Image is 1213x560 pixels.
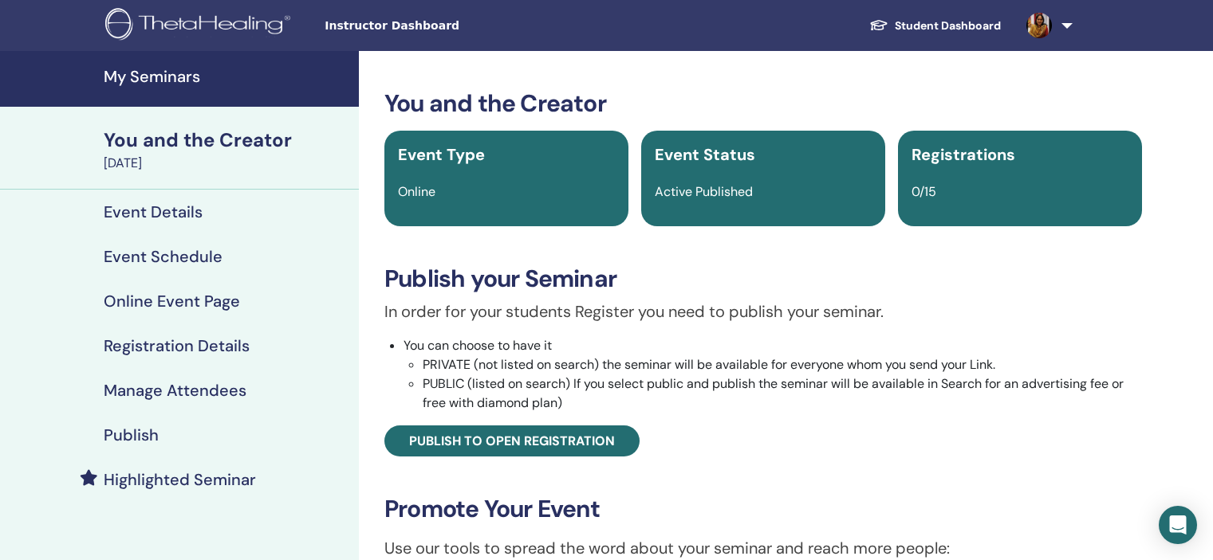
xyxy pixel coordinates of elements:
h4: Event Schedule [104,247,223,266]
div: [DATE] [104,154,349,173]
h4: Event Details [104,202,203,221]
h3: Promote Your Event [384,495,1142,523]
span: Event Status [655,144,755,165]
h4: My Seminars [104,67,349,86]
div: Open Intercom Messenger [1159,506,1197,544]
h3: Publish your Seminar [384,264,1142,293]
span: Active Published [655,183,753,200]
img: graduation-cap-white.svg [869,18,888,32]
img: logo.png [105,8,296,44]
h4: Registration Details [104,336,250,355]
div: You and the Creator [104,127,349,154]
span: Registrations [912,144,1015,165]
p: Use our tools to spread the word about your seminar and reach more people: [384,536,1142,560]
li: PRIVATE (not listed on search) the seminar will be available for everyone whom you send your Link. [423,355,1142,374]
h4: Online Event Page [104,292,240,311]
span: Publish to open registration [409,433,615,449]
img: default.jpg [1026,13,1052,38]
li: PUBLIC (listed on search) If you select public and publish the seminar will be available in Searc... [423,374,1142,413]
h4: Highlighted Seminar [104,470,256,489]
h3: You and the Creator [384,89,1142,118]
span: 0/15 [912,183,936,200]
a: Publish to open registration [384,425,640,456]
p: In order for your students Register you need to publish your seminar. [384,300,1142,323]
span: Instructor Dashboard [325,18,564,34]
li: You can choose to have it [404,336,1142,413]
h4: Manage Attendees [104,381,246,400]
h4: Publish [104,425,159,444]
a: You and the Creator[DATE] [94,127,359,173]
span: Online [398,183,435,200]
span: Event Type [398,144,485,165]
a: Student Dashboard [857,11,1014,41]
